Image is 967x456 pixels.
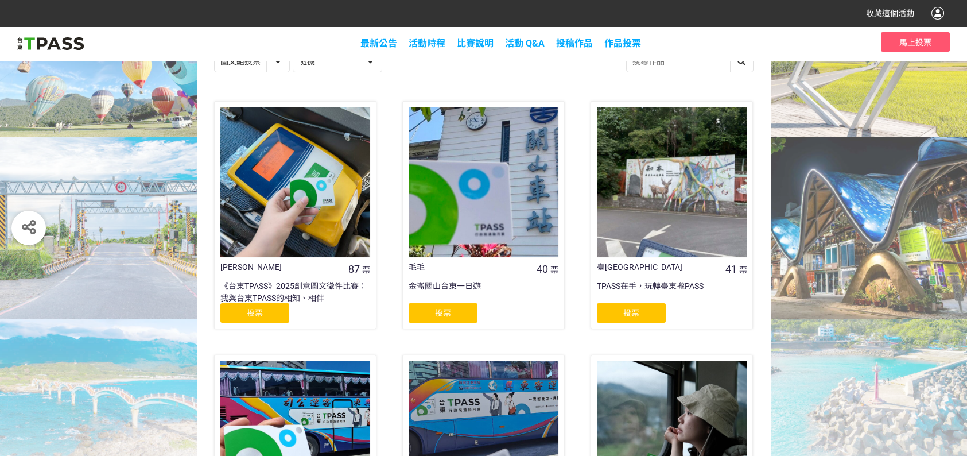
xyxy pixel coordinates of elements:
span: 票 [362,265,370,275]
span: 87 [348,263,360,275]
a: 活動時程 [409,38,445,49]
span: 投票 [435,308,451,318]
span: 收藏這個活動 [866,9,914,18]
a: 臺[GEOGRAPHIC_DATA]41票TPASS在手，玩轉臺東攏PASS投票 [591,101,753,329]
div: 臺[GEOGRAPHIC_DATA] [597,261,717,273]
span: 40 [537,263,548,275]
div: 《台東TPASS》2025創意圖文徵件比賽：我與台東TPASS的相知、相伴 [220,280,370,303]
span: 馬上投票 [899,38,931,47]
div: TPASS在手，玩轉臺東攏PASS [597,280,747,303]
span: 投稿作品 [556,38,593,49]
a: 活動 Q&A [505,38,545,49]
div: [PERSON_NAME] [220,261,340,273]
span: 投票 [247,308,263,318]
a: 毛毛40票金崙關山台東一日遊投票 [402,101,565,329]
span: 41 [725,263,736,275]
div: 金崙關山台東一日遊 [409,280,558,303]
a: [PERSON_NAME]87票《台東TPASS》2025創意圖文徵件比賽：我與台東TPASS的相知、相伴投票 [214,101,376,329]
img: 2025創意影音/圖文徵件比賽「用TPASS玩轉台東」 [17,35,84,52]
span: 票 [739,265,747,275]
a: 比賽說明 [457,38,494,49]
input: 搜尋作品 [627,52,753,72]
button: 馬上投票 [881,32,950,52]
div: 毛毛 [409,261,529,273]
span: 投票 [623,308,639,318]
a: 最新公告 [360,38,397,49]
span: 作品投票 [604,38,641,49]
span: 票 [550,265,558,275]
